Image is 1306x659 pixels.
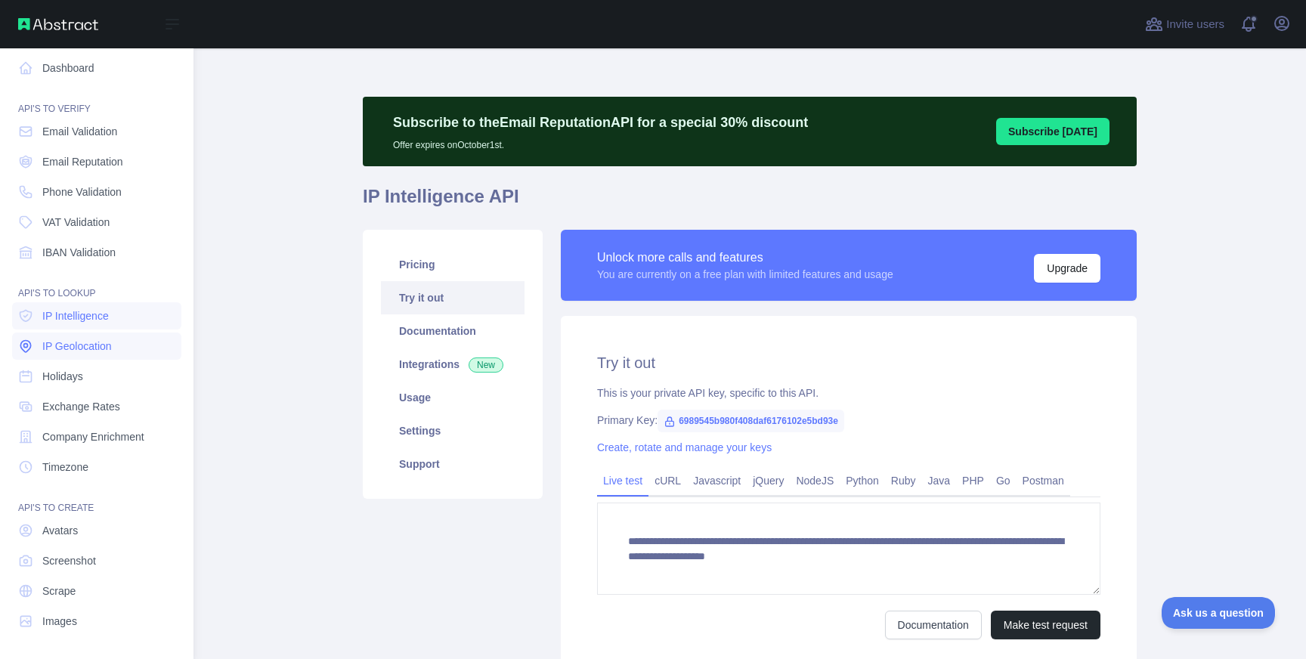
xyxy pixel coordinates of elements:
span: 6989545b980f408daf6176102e5bd93e [658,410,844,432]
span: Images [42,614,77,629]
a: Integrations New [381,348,525,381]
a: Javascript [687,469,747,493]
a: Create, rotate and manage your keys [597,441,772,453]
a: IP Geolocation [12,333,181,360]
span: Email Validation [42,124,117,139]
span: Invite users [1166,16,1224,33]
a: IBAN Validation [12,239,181,266]
button: Subscribe [DATE] [996,118,1109,145]
a: Python [840,469,885,493]
a: Java [922,469,957,493]
span: Exchange Rates [42,399,120,414]
a: Scrape [12,577,181,605]
span: IP Intelligence [42,308,109,323]
a: Go [990,469,1017,493]
a: Exchange Rates [12,393,181,420]
div: Primary Key: [597,413,1100,428]
a: Company Enrichment [12,423,181,450]
a: Postman [1017,469,1070,493]
a: Phone Validation [12,178,181,206]
div: API'S TO VERIFY [12,85,181,115]
a: cURL [648,469,687,493]
span: IBAN Validation [42,245,116,260]
div: Unlock more calls and features [597,249,893,267]
button: Upgrade [1034,254,1100,283]
iframe: Toggle Customer Support [1162,597,1276,629]
p: Offer expires on October 1st. [393,133,808,151]
span: IP Geolocation [42,339,112,354]
button: Invite users [1142,12,1227,36]
span: Phone Validation [42,184,122,200]
span: Holidays [42,369,83,384]
a: Settings [381,414,525,447]
h2: Try it out [597,352,1100,373]
span: Screenshot [42,553,96,568]
span: New [469,357,503,373]
a: Usage [381,381,525,414]
a: Email Reputation [12,148,181,175]
a: PHP [956,469,990,493]
div: This is your private API key, specific to this API. [597,385,1100,401]
a: Documentation [381,314,525,348]
a: Ruby [885,469,922,493]
a: NodeJS [790,469,840,493]
span: Scrape [42,583,76,599]
a: Try it out [381,281,525,314]
div: API'S TO CREATE [12,484,181,514]
a: Timezone [12,453,181,481]
a: IP Intelligence [12,302,181,329]
a: Avatars [12,517,181,544]
div: API'S TO LOOKUP [12,269,181,299]
a: Support [381,447,525,481]
img: Abstract API [18,18,98,30]
a: Dashboard [12,54,181,82]
a: Pricing [381,248,525,281]
span: Timezone [42,459,88,475]
span: Email Reputation [42,154,123,169]
p: Subscribe to the Email Reputation API for a special 30 % discount [393,112,808,133]
div: You are currently on a free plan with limited features and usage [597,267,893,282]
a: Documentation [885,611,982,639]
h1: IP Intelligence API [363,184,1137,221]
a: VAT Validation [12,209,181,236]
button: Make test request [991,611,1100,639]
span: Avatars [42,523,78,538]
a: Screenshot [12,547,181,574]
a: Live test [597,469,648,493]
a: jQuery [747,469,790,493]
span: Company Enrichment [42,429,144,444]
a: Holidays [12,363,181,390]
a: Email Validation [12,118,181,145]
a: Images [12,608,181,635]
span: VAT Validation [42,215,110,230]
